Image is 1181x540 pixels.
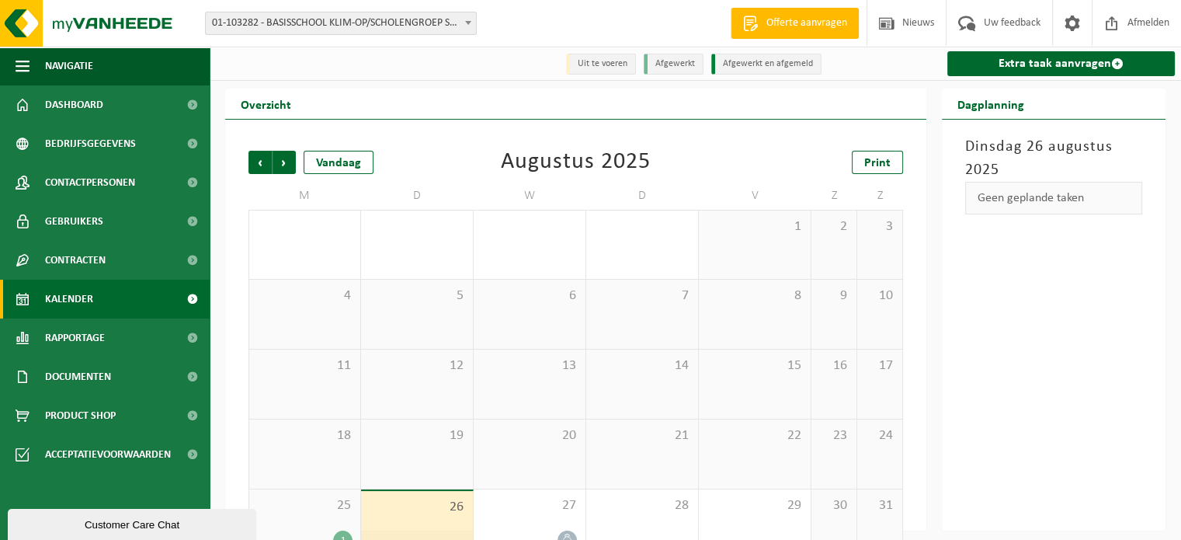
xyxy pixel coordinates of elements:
span: Dashboard [45,85,103,124]
h3: Dinsdag 26 augustus 2025 [965,135,1142,182]
span: Contactpersonen [45,163,135,202]
span: 11 [257,357,353,375]
span: 24 [865,427,894,444]
td: V [699,182,811,210]
span: 18 [257,427,353,444]
iframe: chat widget [8,506,259,540]
span: 21 [594,427,690,444]
span: 12 [369,357,465,375]
li: Uit te voeren [566,54,636,75]
span: 15 [707,357,803,375]
span: 4 [257,287,353,305]
span: Contracten [45,241,106,280]
span: Acceptatievoorwaarden [45,435,171,474]
span: Navigatie [45,47,93,85]
div: Geen geplande taken [965,182,1142,214]
span: 25 [257,497,353,514]
td: Z [811,182,857,210]
div: Augustus 2025 [501,151,651,174]
span: Product Shop [45,396,116,435]
span: 20 [481,427,578,444]
span: 3 [865,218,894,235]
span: 22 [707,427,803,444]
span: 28 [594,497,690,514]
span: 19 [369,427,465,444]
span: 23 [819,427,849,444]
td: D [361,182,474,210]
span: 2 [819,218,849,235]
a: Offerte aanvragen [731,8,859,39]
span: 13 [481,357,578,375]
span: Print [864,157,891,169]
span: 16 [819,357,849,375]
span: 6 [481,287,578,305]
span: 01-103282 - BASISSCHOOL KLIM-OP/SCHOLENGROEP ST.FRANCISCUS - BAVEGEM [206,12,476,34]
span: 31 [865,497,894,514]
span: 7 [594,287,690,305]
span: 14 [594,357,690,375]
span: 5 [369,287,465,305]
span: Bedrijfsgegevens [45,124,136,163]
td: Z [857,182,903,210]
span: Rapportage [45,319,105,357]
a: Print [852,151,903,174]
td: D [586,182,699,210]
span: 01-103282 - BASISSCHOOL KLIM-OP/SCHOLENGROEP ST.FRANCISCUS - BAVEGEM [205,12,477,35]
span: Vorige [248,151,272,174]
span: 26 [369,499,465,516]
span: Kalender [45,280,93,319]
span: 27 [481,497,578,514]
span: 17 [865,357,894,375]
span: Documenten [45,357,111,396]
span: Offerte aanvragen [762,16,851,31]
span: 30 [819,497,849,514]
span: 9 [819,287,849,305]
div: Vandaag [304,151,373,174]
span: Gebruikers [45,202,103,241]
span: 10 [865,287,894,305]
h2: Dagplanning [942,89,1040,119]
span: 1 [707,218,803,235]
h2: Overzicht [225,89,307,119]
span: 29 [707,497,803,514]
td: W [474,182,586,210]
li: Afgewerkt en afgemeld [711,54,821,75]
span: 8 [707,287,803,305]
td: M [248,182,361,210]
a: Extra taak aanvragen [947,51,1175,76]
span: Volgende [273,151,296,174]
li: Afgewerkt [644,54,703,75]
